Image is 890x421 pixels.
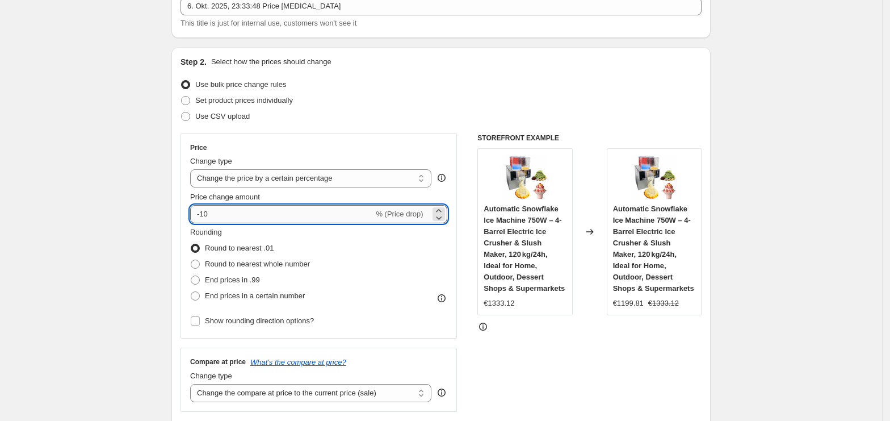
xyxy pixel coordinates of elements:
[376,210,423,218] span: % (Price drop)
[180,56,207,68] h2: Step 2.
[613,298,644,309] div: €1199.81
[190,372,232,380] span: Change type
[190,228,222,236] span: Rounding
[484,298,514,309] div: €1333.12
[631,155,677,200] img: 71sqAoQRiHL_80x.jpg
[180,19,356,27] span: This title is just for internal use, customers won't see it
[211,56,331,68] p: Select how the prices should change
[477,134,702,143] h6: STOREFRONT EXAMPLE
[205,276,260,284] span: End prices in .99
[190,143,207,152] h3: Price
[205,260,310,268] span: Round to nearest whole number
[190,193,260,201] span: Price change amount
[205,244,274,252] span: Round to nearest .01
[436,172,447,184] div: help
[250,358,346,366] button: What's the compare at price?
[613,205,694,293] span: Automatic Snowflake Ice Machine 750W – 4-Barrel Electric Ice Crusher & Slush Maker, 120 kg/24h, I...
[195,96,293,105] span: Set product prices individually
[436,387,447,398] div: help
[484,205,565,293] span: Automatic Snowflake Ice Machine 750W – 4-Barrel Electric Ice Crusher & Slush Maker, 120 kg/24h, I...
[190,205,373,223] input: -15
[190,157,232,165] span: Change type
[502,155,548,200] img: 71sqAoQRiHL_80x.jpg
[648,298,679,309] strike: €1333.12
[205,316,314,325] span: Show rounding direction options?
[190,357,246,366] h3: Compare at price
[195,112,250,120] span: Use CSV upload
[195,80,286,89] span: Use bulk price change rules
[205,291,305,300] span: End prices in a certain number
